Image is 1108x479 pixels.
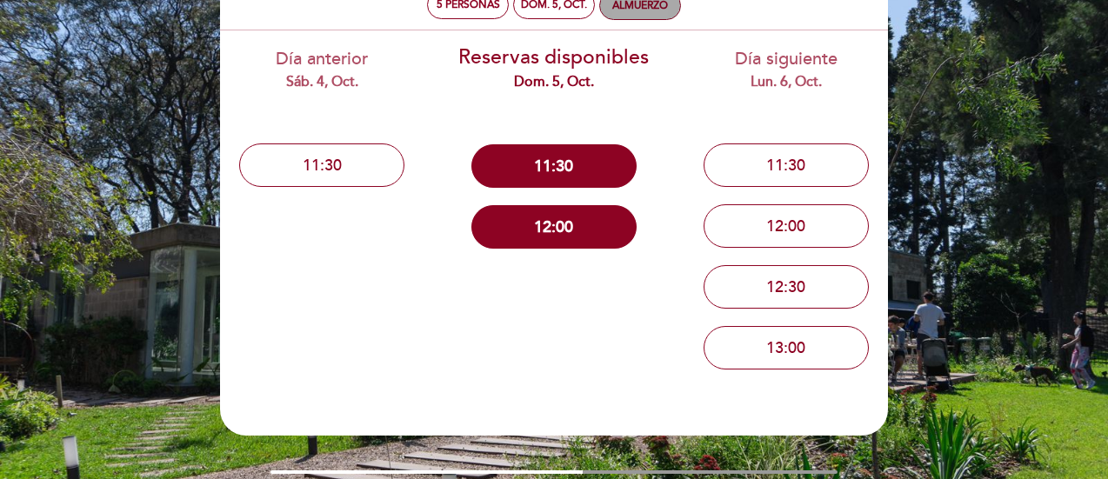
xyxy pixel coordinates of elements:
button: 12:30 [704,265,869,309]
div: Día anterior [219,47,425,91]
button: 12:00 [704,204,869,248]
button: 11:30 [471,144,637,188]
button: 12:00 [471,205,637,249]
button: 11:30 [239,143,404,187]
button: 13:00 [704,326,869,369]
div: sáb. 4, oct. [219,72,425,92]
button: 11:30 [704,143,869,187]
div: dom. 5, oct. [451,72,657,92]
div: Día siguiente [683,47,889,91]
div: Reservas disponibles [451,43,657,92]
div: lun. 6, oct. [683,72,889,92]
